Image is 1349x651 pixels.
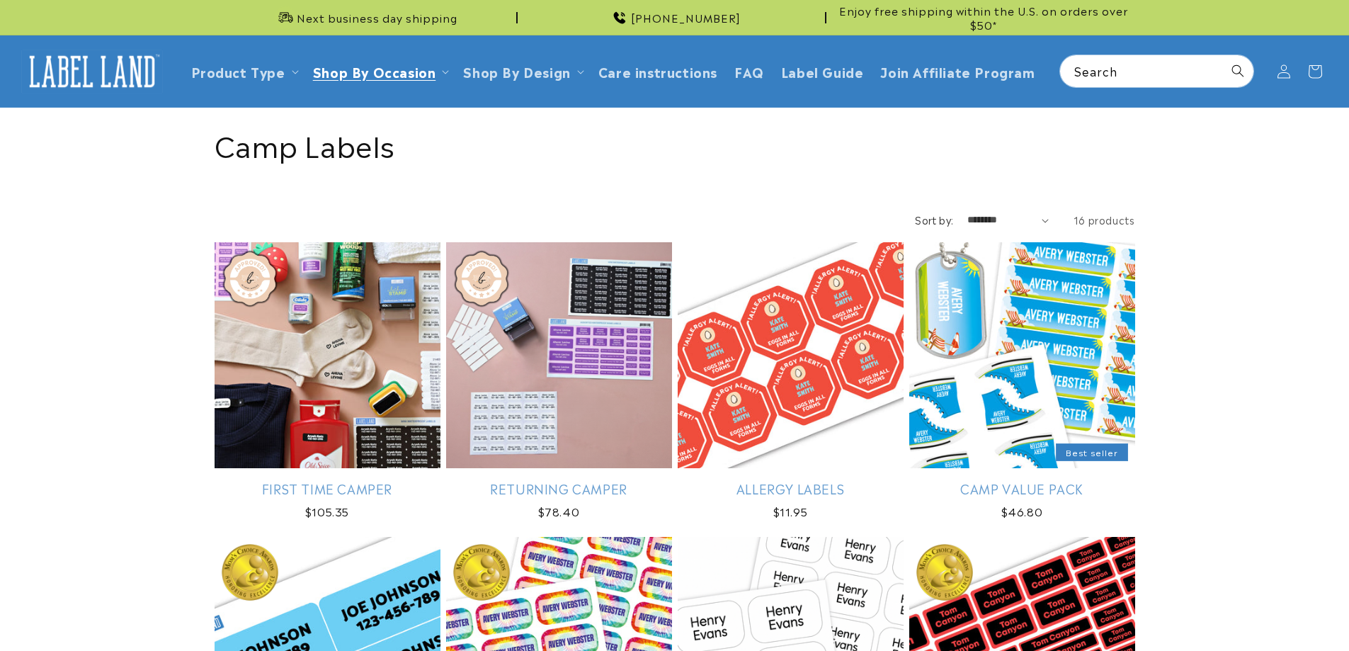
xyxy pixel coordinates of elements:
[183,55,304,88] summary: Product Type
[455,55,589,88] summary: Shop By Design
[21,50,163,94] img: Label Land
[909,480,1135,497] a: Camp Value Pack
[463,62,570,81] a: Shop By Design
[832,4,1135,31] span: Enjoy free shipping within the U.S. on orders over $50*
[215,480,440,497] a: First Time Camper
[1222,55,1253,86] button: Search
[726,55,773,88] a: FAQ
[598,63,717,79] span: Care instructions
[215,125,1135,162] h1: Camp Labels
[297,11,457,25] span: Next business day shipping
[191,62,285,81] a: Product Type
[734,63,764,79] span: FAQ
[915,213,953,227] label: Sort by:
[1074,213,1135,227] span: 16 products
[313,63,436,79] span: Shop By Occasion
[678,480,904,497] a: Allergy Labels
[880,63,1035,79] span: Join Affiliate Program
[590,55,726,88] a: Care instructions
[16,44,169,98] a: Label Land
[631,11,741,25] span: [PHONE_NUMBER]
[872,55,1043,88] a: Join Affiliate Program
[781,63,864,79] span: Label Guide
[773,55,872,88] a: Label Guide
[304,55,455,88] summary: Shop By Occasion
[446,480,672,497] a: Returning Camper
